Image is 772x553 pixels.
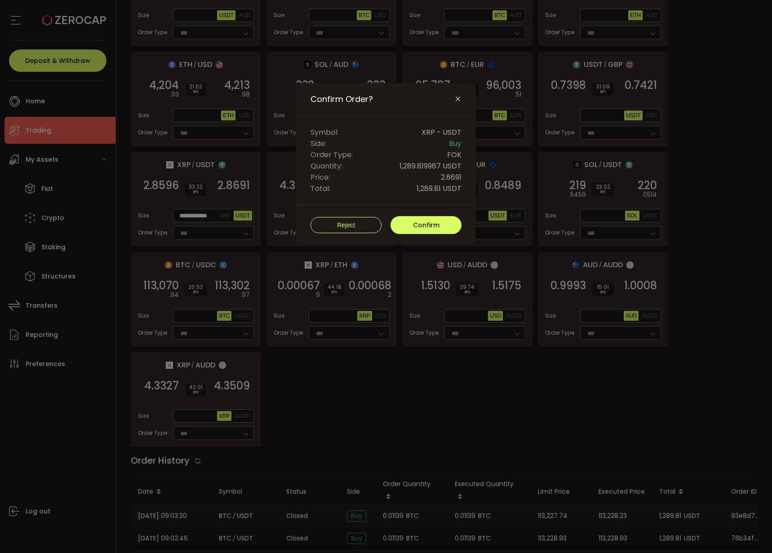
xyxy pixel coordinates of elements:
span: FOK [447,149,461,160]
span: XRP - USDT [421,127,461,138]
button: Close [454,95,461,103]
span: 1,289.81 USDT [417,183,461,194]
button: Confirm [390,216,461,234]
span: Reject [337,221,355,229]
span: Symbol: [311,127,338,138]
span: Side: [311,138,326,149]
span: 1,289.819967 USDT [399,160,461,172]
span: Confirm [413,221,439,230]
iframe: Chat Widget [665,456,772,553]
span: Price: [311,172,330,183]
span: Buy [449,138,461,149]
span: Confirm Order? [311,94,373,105]
button: Reject [311,217,382,233]
div: Confirm Order? [296,83,476,245]
span: Total: [311,183,330,194]
span: 2.8691 [441,172,461,183]
span: Order Type: [311,149,353,160]
span: Quantity: [311,160,342,172]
